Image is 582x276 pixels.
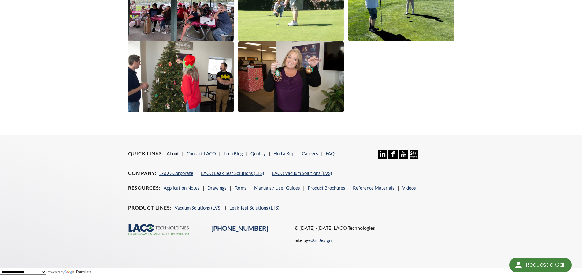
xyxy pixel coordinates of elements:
[410,154,418,160] a: 24/7 Support
[272,170,332,176] a: LACO Vacuum Solutions (LVS)
[295,224,454,232] p: © [DATE] -[DATE] LACO Technologies
[64,270,92,274] a: Translate
[167,151,179,156] a: About
[295,236,332,244] p: Site by
[201,170,264,176] a: LACO Leak Test Solutions (LTS)
[308,185,345,191] a: Product Brochures
[509,258,572,272] div: Request a Call
[128,170,156,176] h4: Company
[128,41,234,112] img: DSC_5757.jpg
[164,185,200,191] a: Application Notes
[238,41,344,112] img: DSC_5772.jpg
[410,150,418,159] img: 24/7 Support Icon
[175,205,222,210] a: Vacuum Solutions (LVS)
[513,260,523,270] img: round button
[207,185,227,191] a: Drawings
[211,224,268,232] a: [PHONE_NUMBER]
[353,185,395,191] a: Reference Materials
[187,151,216,156] a: Contact LACO
[64,270,76,274] img: Google Translate
[402,185,416,191] a: Videos
[254,185,300,191] a: Manuals / User Guides
[326,151,335,156] a: FAQ
[308,237,332,243] a: edG Design
[250,151,266,156] a: Quality
[128,185,161,191] h4: Resources
[234,185,247,191] a: Forms
[159,170,193,176] a: LACO Corporate
[302,151,318,156] a: Careers
[128,205,172,211] h4: Product Lines
[273,151,294,156] a: Find a Rep
[526,258,565,272] div: Request a Call
[224,151,243,156] a: Tech Blog
[128,150,164,157] h4: Quick Links
[229,205,280,210] a: Leak Test Solutions (LTS)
